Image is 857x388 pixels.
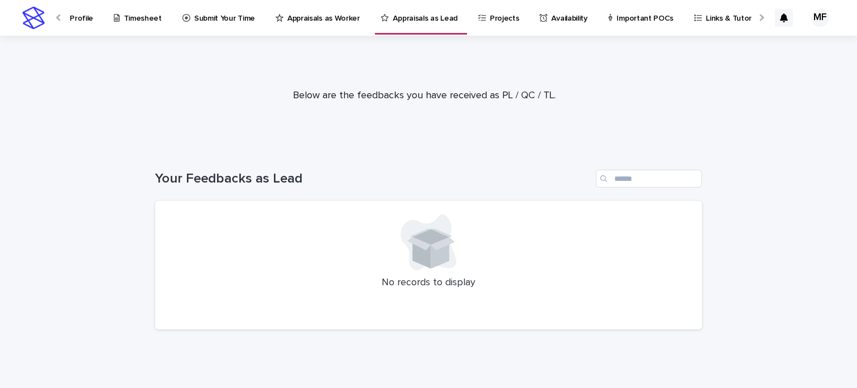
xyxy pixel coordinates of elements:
[155,171,591,187] h1: Your Feedbacks as Lead
[22,7,45,29] img: stacker-logo-s-only.png
[811,9,829,27] div: MF
[596,170,702,188] input: Search
[168,277,689,289] p: No records to display
[201,90,647,102] p: Below are the feedbacks you have received as PL / QC / TL.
